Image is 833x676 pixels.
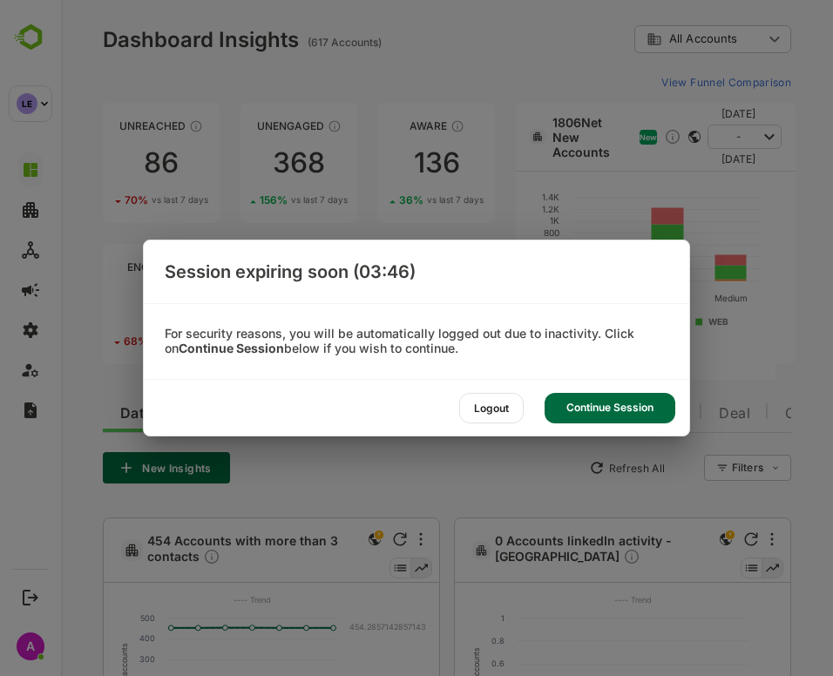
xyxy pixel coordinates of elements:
a: EngagedThese accounts are warm, further nurturing would qualify them to MQAs2668%vs last 7 days [42,244,159,364]
span: vs last 7 days [91,335,147,348]
div: Active Opportunity [317,260,434,274]
div: Filters [671,461,702,474]
span: [DATE] - [DATE] [660,103,694,171]
span: vs last 7 days [91,193,147,206]
div: 36 % [338,193,423,206]
text: High [598,293,616,304]
span: 454 Accounts with more than 3 contacts [86,533,296,568]
div: These accounts have not been engaged with for a defined time period [128,119,142,133]
text: 0.6 [430,659,444,668]
span: vs last 7 days [225,335,281,348]
text: 1K [489,215,498,226]
div: Discover new ICP-fit accounts showing engagement — via intent surges, anonymous website visits, L... [603,128,620,145]
div: All Accounts [573,23,730,57]
text: Medium [654,293,687,303]
text: 1 [440,613,444,623]
div: These accounts have not shown enough engagement and need nurturing [267,119,281,133]
text: ---- Trend [173,595,210,605]
div: This is a global insight. Segment selection is not applicable for this view [303,529,324,552]
button: [DATE] - [DATE] [647,125,721,149]
div: These accounts are warm, further nurturing would qualify them to MQAs [121,260,135,274]
div: Aware [317,119,434,132]
div: Refresh [683,532,697,546]
a: UnreachedThese accounts have not been engaged with for a defined time period8670%vs last 7 days [42,103,159,223]
span: All Accounts [608,32,676,45]
button: View Funnel Comparison [593,68,730,96]
div: More [709,532,713,546]
span: New [579,132,596,142]
div: Session expiring soon (03:46) [144,240,689,303]
span: vs last 7 days [362,335,419,348]
a: AwareThese accounts have just entered the buying cycle and need further nurturing13636%vs last 7 ... [317,103,434,223]
div: 26 [42,290,159,318]
a: 1806Net New Accounts [491,115,572,159]
span: Data Quality and Coverage [59,407,247,421]
div: 1 [179,290,296,318]
div: 0 % [342,335,419,348]
div: 68 % [63,335,147,348]
div: Logout [459,393,524,423]
div: 368 [179,149,296,177]
div: Unreached [42,119,159,132]
div: More [358,532,362,546]
text: 500 [79,613,94,623]
div: These accounts are MQAs and can be passed on to Inside Sales [282,260,296,274]
div: This is a global insight. Segment selection is not applicable for this view [654,529,675,552]
text: 1.2K [481,204,498,214]
div: Potential Opportunity [179,260,296,274]
div: Description not present [562,548,579,568]
text: 0 [493,274,498,285]
text: 800 [483,227,498,238]
b: Continue Session [179,341,284,355]
div: These accounts have just entered the buying cycle and need further nurturing [389,119,403,133]
span: Intent [403,407,442,421]
text: 0.8 [430,636,444,646]
span: vs last 7 days [366,193,423,206]
ag: (617 Accounts) [247,36,326,49]
span: Deal [658,407,689,421]
div: Continue Session [545,393,675,423]
a: Active OpportunityThese accounts have open opportunities which might be at any of the Sales Stage... [317,244,434,364]
div: Unengaged [179,119,296,132]
div: Description not present [142,548,159,568]
text: Very High [524,293,564,304]
text: 200 [483,262,498,273]
span: Potential Opportunity [477,407,624,421]
div: Engaged [42,260,159,274]
span: 0 Accounts linkedIn activity - [GEOGRAPHIC_DATA] [434,533,647,568]
span: Customer [724,407,791,421]
text: 400 [483,251,498,261]
a: 0 Accounts linkedIn activity - [GEOGRAPHIC_DATA]Description not present [434,533,654,568]
div: 70 % [64,193,147,206]
div: Filters [669,452,730,483]
text: 300 [78,654,94,664]
text: 400 [78,633,94,643]
a: 454 Accounts with more than 3 contactsDescription not present [86,533,303,568]
a: Potential OpportunityThese accounts are MQAs and can be passed on to Inside Sales10%vs last 7 days [179,244,296,364]
div: 136 [317,149,434,177]
div: 0 % [204,335,281,348]
div: All Accounts [586,31,702,47]
div: This card does not support filter and segments [627,131,640,143]
a: UnengagedThese accounts have not shown enough engagement and need nurturing368156%vs last 7 days [179,103,296,223]
button: New Insights [42,452,169,483]
text: ---- Trend [553,595,591,605]
div: 86 [42,149,159,177]
div: These accounts have open opportunities which might be at any of the Sales Stages [420,260,434,274]
div: 0 [317,290,434,318]
text: 1.4K [481,192,498,202]
div: Refresh [332,532,346,546]
span: Engagement [282,407,369,421]
text: 454.2857142857143 [288,622,365,632]
span: vs last 7 days [230,193,287,206]
div: For security reasons, you will be automatically logged out due to inactivity. Click on below if y... [144,327,689,356]
div: Dashboard Insights [42,27,238,52]
button: Refresh All [520,454,612,482]
div: 156 % [199,193,287,206]
text: 600 [483,239,498,249]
